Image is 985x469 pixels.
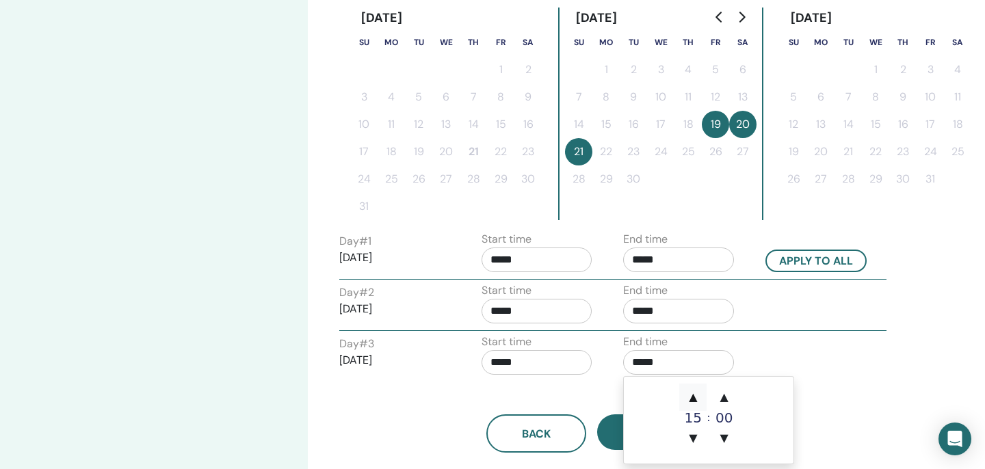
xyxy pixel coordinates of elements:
[405,29,432,56] th: Tuesday
[620,56,647,83] button: 2
[729,138,757,165] button: 27
[514,111,542,138] button: 16
[807,165,835,193] button: 27
[835,83,862,111] button: 7
[711,384,738,411] span: ▲
[405,111,432,138] button: 12
[835,111,862,138] button: 14
[487,138,514,165] button: 22
[674,83,702,111] button: 11
[592,111,620,138] button: 15
[350,193,378,220] button: 31
[623,282,668,299] label: End time
[487,83,514,111] button: 8
[339,352,450,368] p: [DATE]
[565,29,592,56] th: Sunday
[378,165,405,193] button: 25
[674,138,702,165] button: 25
[944,111,971,138] button: 18
[917,83,944,111] button: 10
[707,384,710,452] div: :
[765,250,867,272] button: Apply to all
[592,29,620,56] th: Monday
[938,423,971,455] div: Open Intercom Messenger
[592,138,620,165] button: 22
[862,111,889,138] button: 15
[620,111,647,138] button: 16
[405,138,432,165] button: 19
[620,165,647,193] button: 30
[592,83,620,111] button: 8
[339,336,374,352] label: Day # 3
[432,111,460,138] button: 13
[487,165,514,193] button: 29
[597,414,697,450] button: Next
[674,29,702,56] th: Thursday
[862,29,889,56] th: Wednesday
[432,165,460,193] button: 27
[780,8,843,29] div: [DATE]
[405,83,432,111] button: 5
[862,165,889,193] button: 29
[674,56,702,83] button: 4
[711,425,738,452] span: ▼
[460,138,487,165] button: 21
[780,29,807,56] th: Sunday
[565,8,629,29] div: [DATE]
[807,83,835,111] button: 6
[917,111,944,138] button: 17
[460,83,487,111] button: 7
[917,165,944,193] button: 31
[862,56,889,83] button: 1
[780,165,807,193] button: 26
[620,29,647,56] th: Tuesday
[729,56,757,83] button: 6
[944,83,971,111] button: 11
[432,83,460,111] button: 6
[647,29,674,56] th: Wednesday
[731,3,752,31] button: Go to next month
[339,284,374,301] label: Day # 2
[944,138,971,165] button: 25
[944,29,971,56] th: Saturday
[889,56,917,83] button: 2
[729,111,757,138] button: 20
[486,414,586,453] button: Back
[729,29,757,56] th: Saturday
[702,83,729,111] button: 12
[514,138,542,165] button: 23
[482,282,531,299] label: Start time
[405,165,432,193] button: 26
[780,138,807,165] button: 19
[944,56,971,83] button: 4
[679,384,707,411] span: ▲
[623,231,668,247] label: End time
[702,56,729,83] button: 5
[647,83,674,111] button: 10
[917,138,944,165] button: 24
[780,111,807,138] button: 12
[522,427,551,441] span: Back
[339,250,450,266] p: [DATE]
[889,138,917,165] button: 23
[702,29,729,56] th: Friday
[460,111,487,138] button: 14
[565,83,592,111] button: 7
[780,83,807,111] button: 5
[514,56,542,83] button: 2
[889,111,917,138] button: 16
[378,111,405,138] button: 11
[729,83,757,111] button: 13
[647,111,674,138] button: 17
[592,56,620,83] button: 1
[514,83,542,111] button: 9
[679,425,707,452] span: ▼
[917,29,944,56] th: Friday
[378,29,405,56] th: Monday
[623,334,668,350] label: End time
[807,111,835,138] button: 13
[487,29,514,56] th: Friday
[460,29,487,56] th: Thursday
[862,138,889,165] button: 22
[862,83,889,111] button: 8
